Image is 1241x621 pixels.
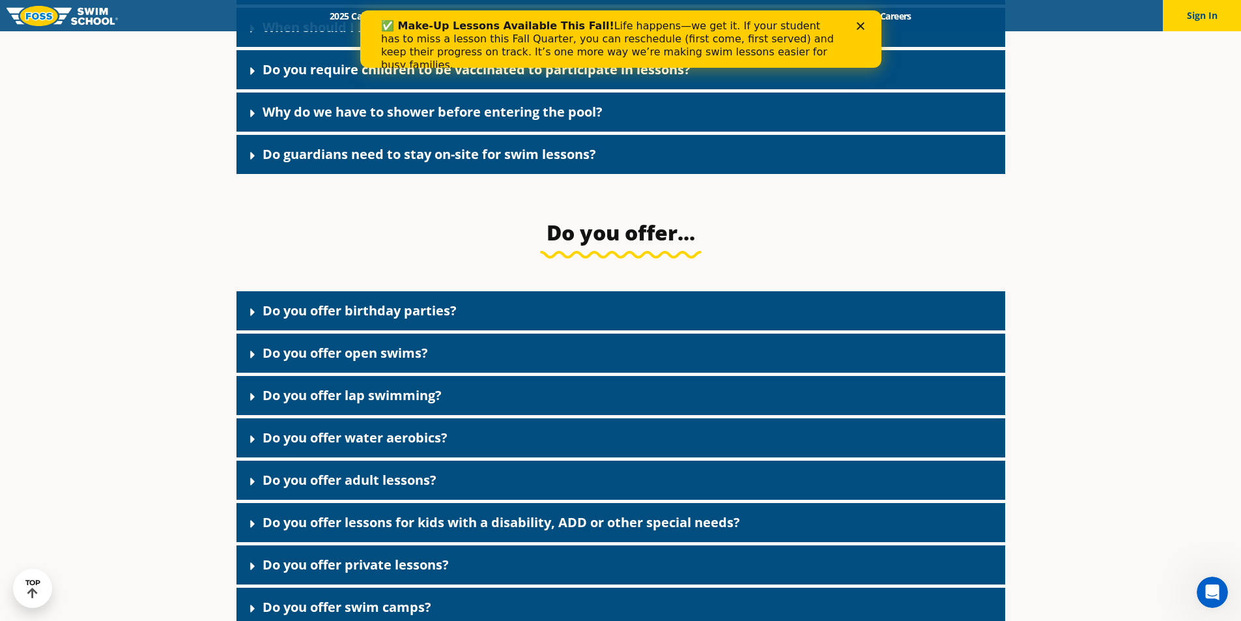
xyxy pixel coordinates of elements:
[496,12,509,20] div: Close
[319,10,400,22] a: 2025 Calendar
[263,471,436,489] a: Do you offer adult lessons?
[236,291,1005,330] div: Do you offer birthday parties?
[313,220,928,246] h3: Do you offer...
[236,503,1005,542] div: Do you offer lessons for kids with a disability, ADD or other special needs?
[1197,577,1228,608] iframe: Intercom live chat
[360,10,881,68] iframe: Intercom live chat banner
[868,10,922,22] a: Careers
[827,10,868,22] a: Blog
[263,61,691,78] a: Do you require children to be vaccinated to participate in lessons?
[7,6,118,26] img: FOSS Swim School Logo
[25,579,40,599] div: TOP
[263,386,442,404] a: Do you offer lap swimming?
[263,556,449,573] a: Do you offer private lessons?
[263,103,603,121] a: Why do we have to shower before entering the pool?
[690,10,828,22] a: Swim Like [PERSON_NAME]
[236,93,1005,132] div: Why do we have to shower before entering the pool?
[400,10,455,22] a: Schools
[21,9,254,22] b: ✅ Make-Up Lessons Available This Fall!
[569,10,690,22] a: About [PERSON_NAME]
[236,418,1005,457] div: Do you offer water aerobics?
[236,461,1005,500] div: Do you offer adult lessons?
[236,334,1005,373] div: Do you offer open swims?
[236,545,1005,585] div: Do you offer private lessons?
[263,344,428,362] a: Do you offer open swims?
[263,429,448,446] a: Do you offer water aerobics?
[263,302,457,319] a: Do you offer birthday parties?
[455,10,569,22] a: Swim Path® Program
[236,376,1005,415] div: Do you offer lap swimming?
[263,145,596,163] a: Do guardians need to stay on-site for swim lessons?
[263,513,740,531] a: Do you offer lessons for kids with a disability, ADD or other special needs?
[236,135,1005,174] div: Do guardians need to stay on-site for swim lessons?
[263,598,431,616] a: Do you offer swim camps?
[21,9,479,61] div: Life happens—we get it. If your student has to miss a lesson this Fall Quarter, you can reschedul...
[236,50,1005,89] div: Do you require children to be vaccinated to participate in lessons?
